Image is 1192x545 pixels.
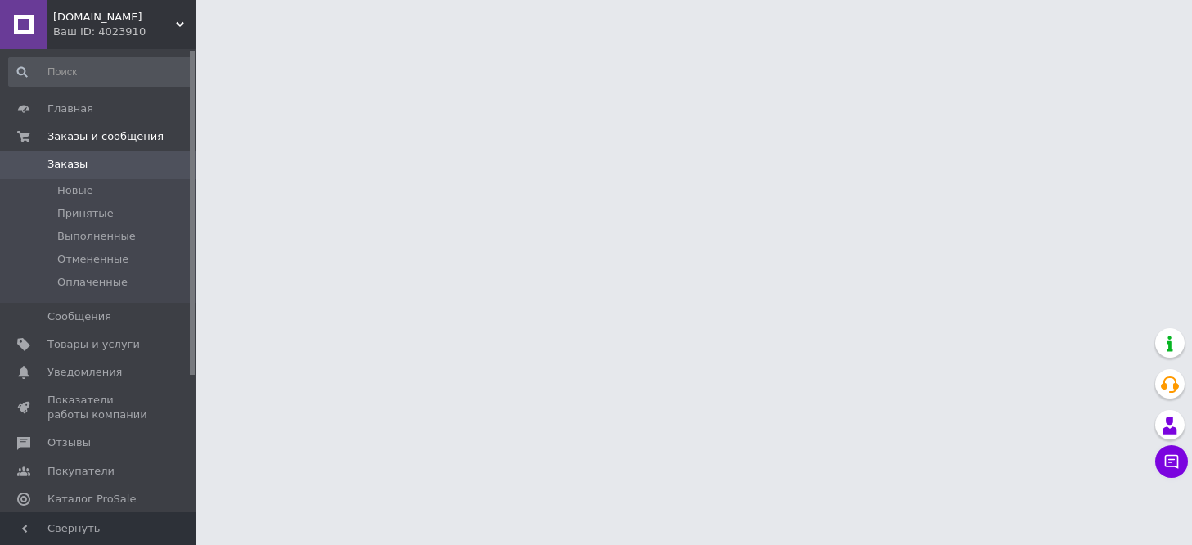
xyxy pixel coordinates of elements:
[47,492,136,507] span: Каталог ProSale
[47,337,140,352] span: Товары и услуги
[53,25,196,39] div: Ваш ID: 4023910
[47,309,111,324] span: Сообщения
[1155,445,1188,478] button: Чат с покупателем
[57,229,136,244] span: Выполненные
[47,435,91,450] span: Отзывы
[57,183,93,198] span: Новые
[57,252,128,267] span: Отмененные
[47,365,122,380] span: Уведомления
[47,129,164,144] span: Заказы и сообщения
[53,10,176,25] span: Байрактар.ua
[47,157,88,172] span: Заказы
[47,464,115,479] span: Покупатели
[57,275,128,290] span: Оплаченные
[47,393,151,422] span: Показатели работы компании
[8,57,193,87] input: Поиск
[47,101,93,116] span: Главная
[57,206,114,221] span: Принятые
